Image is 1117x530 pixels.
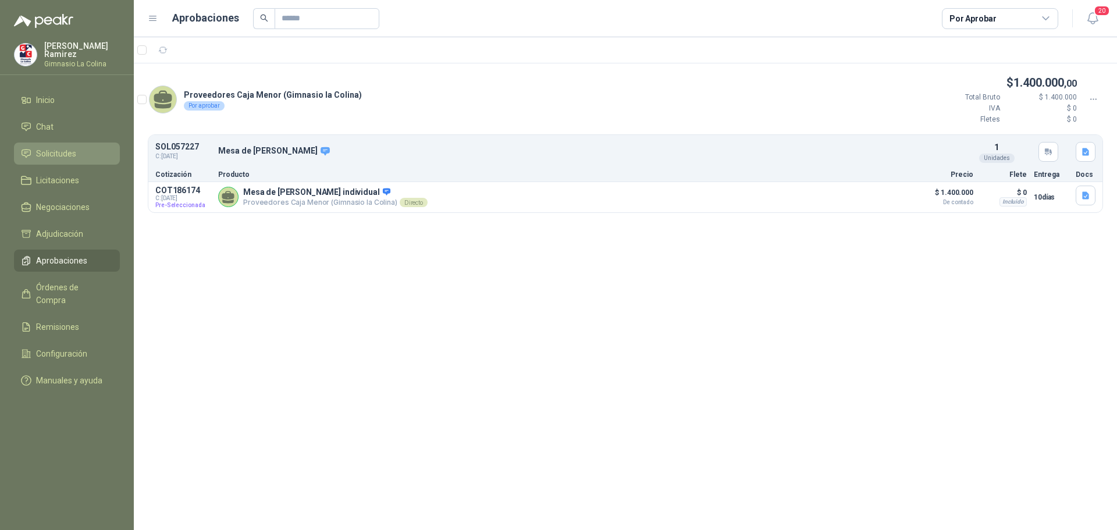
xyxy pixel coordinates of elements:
span: Aprobaciones [36,254,87,267]
img: Company Logo [15,44,37,66]
p: [PERSON_NAME] Ramirez [44,42,120,58]
div: Incluido [999,197,1027,207]
p: $ [930,74,1077,92]
p: IVA [930,103,1000,114]
p: Entrega [1034,171,1069,178]
p: Proveedores Caja Menor (Gimnasio la Colina) [243,198,428,207]
p: Proveedores Caja Menor (Gimnasio la Colina) [184,88,362,101]
a: Remisiones [14,316,120,338]
span: Manuales y ayuda [36,374,102,387]
p: Precio [915,171,973,178]
div: Por aprobar [184,101,225,111]
span: Chat [36,120,54,133]
p: Total Bruto [930,92,1000,103]
p: Gimnasio La Colina [44,61,120,67]
a: Adjudicación [14,223,120,245]
span: Inicio [36,94,55,106]
a: Manuales y ayuda [14,369,120,392]
p: Mesa de [PERSON_NAME] individual [243,187,428,198]
a: Negociaciones [14,196,120,218]
span: C: [DATE] [155,195,211,202]
span: Órdenes de Compra [36,281,109,307]
p: $ 0 [980,186,1027,200]
p: Flete [980,171,1027,178]
span: Adjudicación [36,227,83,240]
a: Configuración [14,343,120,365]
p: $ 1.400.000 [915,186,973,205]
h1: Aprobaciones [172,10,239,26]
p: $ 0 [1007,114,1077,125]
span: Solicitudes [36,147,76,160]
span: ,00 [1064,78,1077,89]
span: 1.400.000 [1013,76,1077,90]
p: COT186174 [155,186,211,195]
p: Producto [218,171,908,178]
p: $ 1.400.000 [1007,92,1077,103]
p: Mesa de [PERSON_NAME] [218,146,330,156]
span: search [260,14,268,22]
button: 20 [1082,8,1103,29]
p: SOL057227 [155,143,199,151]
span: De contado [915,200,973,205]
div: Por Aprobar [949,12,996,25]
p: 10 días [1034,190,1069,204]
div: Unidades [979,154,1015,163]
p: $ 0 [1007,103,1077,114]
div: Directo [400,198,428,207]
span: Pre-Seleccionada [155,202,211,209]
a: Órdenes de Compra [14,276,120,311]
img: Logo peakr [14,14,73,28]
p: Cotización [155,171,211,178]
a: Chat [14,116,120,138]
p: Docs [1076,171,1095,178]
a: Licitaciones [14,169,120,191]
span: C: [DATE] [155,152,199,161]
span: Configuración [36,347,87,360]
span: Licitaciones [36,174,79,187]
a: Aprobaciones [14,250,120,272]
a: Solicitudes [14,143,120,165]
a: Inicio [14,89,120,111]
span: 20 [1094,5,1110,16]
p: Fletes [930,114,1000,125]
p: 1 [994,141,999,154]
span: Remisiones [36,321,79,333]
span: Negociaciones [36,201,90,214]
